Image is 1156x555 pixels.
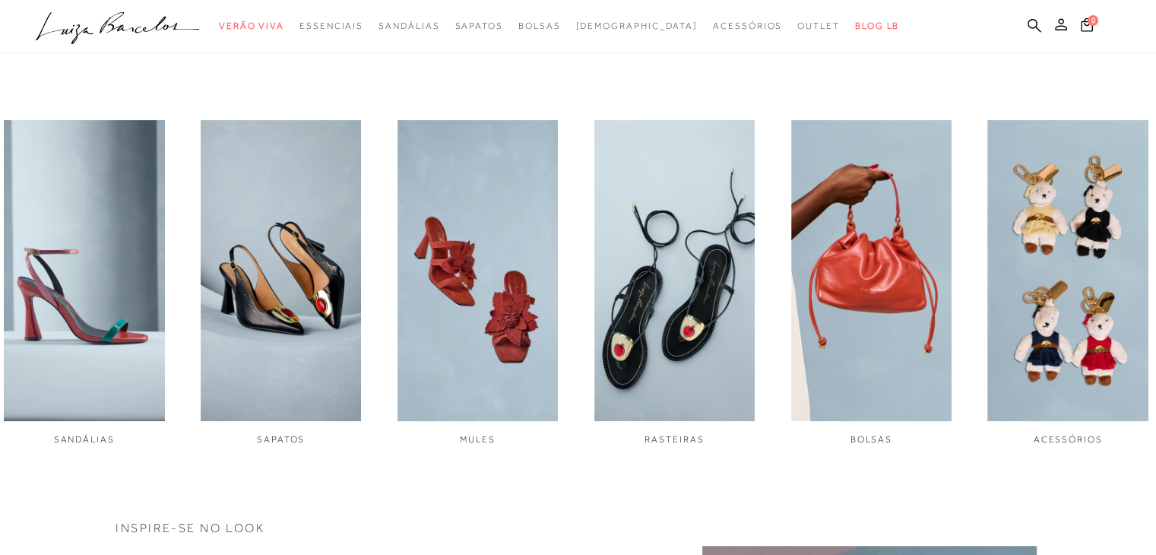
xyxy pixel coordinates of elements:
[116,522,1040,534] h3: INSPIRE-SE NO LOOK
[460,434,496,445] span: MULES
[575,21,698,31] span: [DEMOGRAPHIC_DATA]
[645,434,704,445] span: RASTEIRAS
[713,12,782,40] a: categoryNavScreenReaderText
[201,120,362,446] a: imagem do link SAPATOS
[454,12,502,40] a: categoryNavScreenReaderText
[791,120,952,421] img: imagem do link
[397,120,559,421] img: imagem do link
[594,120,755,446] a: imagem do link RASTEIRAS
[791,120,952,446] a: imagem do link BOLSAS
[518,21,561,31] span: Bolsas
[219,21,284,31] span: Verão Viva
[299,21,363,31] span: Essenciais
[4,120,165,446] div: 1 / 6
[987,120,1148,421] img: imagem do link
[378,21,439,31] span: Sandálias
[855,21,899,31] span: BLOG LB
[518,12,561,40] a: categoryNavScreenReaderText
[299,12,363,40] a: categoryNavScreenReaderText
[201,120,362,446] div: 2 / 6
[797,12,840,40] a: categoryNavScreenReaderText
[594,120,755,421] img: imagem do link
[201,120,362,421] img: imagem do link
[594,120,755,446] div: 4 / 6
[855,12,899,40] a: BLOG LB
[4,120,165,421] img: imagem do link
[257,434,305,445] span: SAPATOS
[1076,17,1097,37] button: 0
[397,120,559,446] a: imagem do link MULES
[1088,15,1098,26] span: 0
[987,120,1148,446] div: 6 / 6
[219,12,284,40] a: categoryNavScreenReaderText
[1034,434,1103,445] span: ACESSÓRIOS
[397,120,559,446] div: 3 / 6
[4,120,165,446] a: imagem do link SANDÁLIAS
[791,120,952,446] div: 5 / 6
[575,12,698,40] a: noSubCategoriesText
[454,21,502,31] span: Sapatos
[378,12,439,40] a: categoryNavScreenReaderText
[987,120,1148,446] a: imagem do link ACESSÓRIOS
[797,21,840,31] span: Outlet
[54,434,115,445] span: SANDÁLIAS
[850,434,893,445] span: BOLSAS
[713,21,782,31] span: Acessórios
